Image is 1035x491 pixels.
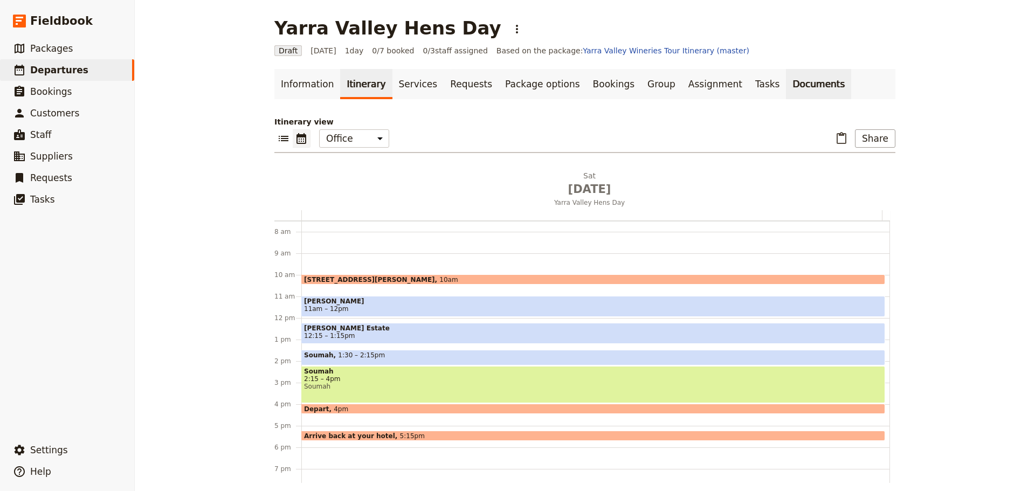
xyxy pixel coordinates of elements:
div: Depart4pm [301,404,885,414]
a: Itinerary [340,69,392,99]
div: Soumah1:30 – 2:15pm [301,350,885,365]
span: Fieldbook [30,13,93,29]
a: Bookings [586,69,641,99]
span: [STREET_ADDRESS][PERSON_NAME] [304,276,439,283]
span: [DATE] [306,181,873,197]
div: [PERSON_NAME]11am – 12pm [301,296,885,317]
a: Group [641,69,682,99]
div: 5 pm [274,421,301,430]
span: Soumah [304,383,882,390]
div: 7 pm [274,465,301,473]
span: Customers [30,108,79,119]
h1: Yarra Valley Hens Day [274,17,501,39]
span: 10am [439,276,458,283]
div: Soumah2:15 – 4pmSoumah [301,366,885,403]
span: [DATE] [310,45,336,56]
div: 11 am [274,292,301,301]
span: Departures [30,65,88,75]
span: Soumah [304,368,882,375]
div: 4 pm [274,400,301,409]
span: Staff [30,129,52,140]
div: 8 am [274,227,301,236]
div: 3 pm [274,378,301,387]
div: [PERSON_NAME] Estate12:15 – 1:15pm [301,323,885,344]
div: 10 am [274,271,301,279]
h2: Sat [306,170,873,197]
span: Yarra Valley Hens Day [301,198,878,207]
span: Tasks [30,194,55,205]
span: [PERSON_NAME] Estate [304,324,882,332]
span: 4pm [334,405,348,412]
a: Yarra Valley Wineries Tour Itinerary (master) [583,46,749,55]
span: 5:15pm [400,432,425,439]
span: 1:30 – 2:15pm [338,351,385,364]
span: Depart [304,405,334,412]
div: 6 pm [274,443,301,452]
a: Services [392,69,444,99]
div: 9 am [274,249,301,258]
span: Based on the package: [496,45,749,56]
button: List view [274,129,293,148]
span: Suppliers [30,151,73,162]
a: Assignment [682,69,749,99]
a: Documents [786,69,851,99]
a: Tasks [749,69,786,99]
button: Share [855,129,895,148]
span: Soumah [304,351,338,359]
div: 12 pm [274,314,301,322]
span: Settings [30,445,68,455]
button: Actions [508,20,526,38]
span: [PERSON_NAME] [304,298,882,305]
span: Requests [30,172,72,183]
span: 12:15 – 1:15pm [304,332,355,340]
p: Itinerary view [274,116,895,127]
span: Packages [30,43,73,54]
span: Help [30,466,51,477]
button: Calendar view [293,129,310,148]
span: 0/7 booked [372,45,414,56]
div: Arrive back at your hotel5:15pm [301,431,885,441]
span: Draft [274,45,302,56]
div: [STREET_ADDRESS][PERSON_NAME]10am [301,274,885,285]
a: Package options [499,69,586,99]
a: Requests [444,69,499,99]
span: 2:15 – 4pm [304,375,882,383]
button: Sat [DATE]Yarra Valley Hens Day [301,170,882,210]
span: 0 / 3 staff assigned [423,45,487,56]
span: Bookings [30,86,72,97]
div: 1 pm [274,335,301,344]
span: Arrive back at your hotel [304,432,400,439]
button: Paste itinerary item [832,129,851,148]
span: 11am – 12pm [304,305,349,313]
span: 1 day [345,45,364,56]
div: 2 pm [274,357,301,365]
a: Information [274,69,340,99]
